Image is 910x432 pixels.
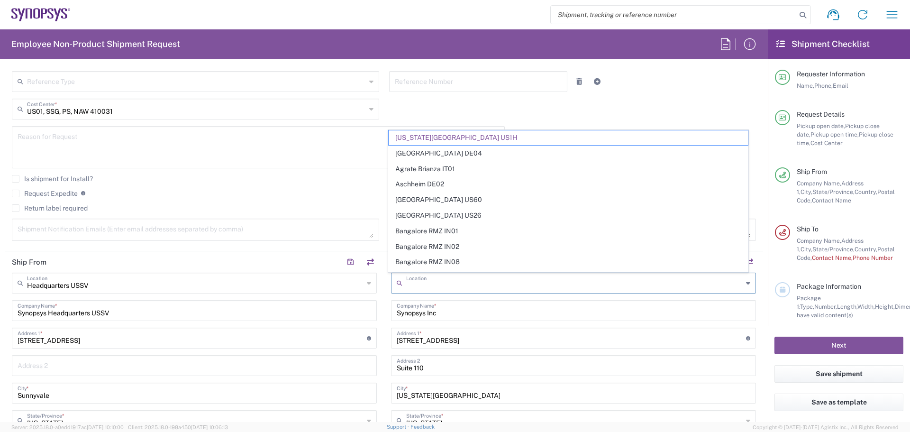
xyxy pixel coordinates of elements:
span: Client: 2025.18.0-198a450 [128,424,228,430]
span: Number, [814,303,837,310]
h2: Shipment Checklist [776,38,870,50]
span: Width, [857,303,875,310]
span: Ship To [797,225,819,233]
a: Feedback [410,424,435,430]
span: Requester Information [797,70,865,78]
a: Add Reference [591,75,604,88]
span: Request Details [797,110,845,118]
span: Country, [855,246,877,253]
span: [GEOGRAPHIC_DATA] US26 [389,208,748,223]
span: [GEOGRAPHIC_DATA] DE04 [389,146,748,161]
span: Agrate Brianza IT01 [389,162,748,176]
span: Height, [875,303,895,310]
span: Bangalore RMZ IN01 [389,224,748,239]
a: Remove Reference [573,75,586,88]
span: [US_STATE][GEOGRAPHIC_DATA] US1H [389,130,748,145]
span: Phone, [814,82,833,89]
a: Support [387,424,410,430]
span: City, [801,188,812,195]
span: Company Name, [797,237,841,244]
span: Bangalore RMZ IN02 [389,239,748,254]
label: Is shipment for Install? [12,175,93,183]
span: Contact Name [812,197,851,204]
span: Pickup open time, [810,131,859,138]
span: Type, [800,303,814,310]
span: [DATE] 10:06:13 [191,424,228,430]
span: Ship From [797,168,827,175]
button: Save shipment [774,365,903,383]
span: [GEOGRAPHIC_DATA] US60 [389,193,748,207]
span: Length, [837,303,857,310]
button: Save as template [774,394,903,411]
span: City, [801,246,812,253]
label: Return label required [12,204,88,212]
label: Request Expedite [12,190,78,197]
span: Phone Number [853,254,893,261]
span: Pickup open date, [797,122,845,129]
span: Email [833,82,848,89]
h2: Ship From [12,257,46,267]
input: Shipment, tracking or reference number [551,6,796,24]
span: Country, [855,188,877,195]
span: Name, [797,82,814,89]
span: Copyright © [DATE]-[DATE] Agistix Inc., All Rights Reserved [753,423,899,432]
span: Contact Name, [812,254,853,261]
span: Package Information [797,283,861,290]
span: Package 1: [797,294,821,310]
span: Bangalore RMZ IN25 [389,270,748,285]
h2: Employee Non-Product Shipment Request [11,38,180,50]
button: Next [774,337,903,354]
span: Cost Center [810,139,843,147]
span: Company Name, [797,180,841,187]
span: Server: 2025.18.0-a0edd1917ac [11,424,124,430]
span: State/Province, [812,188,855,195]
span: State/Province, [812,246,855,253]
span: Aschheim DE02 [389,177,748,192]
span: Bangalore RMZ IN08 [389,255,748,269]
span: [DATE] 10:10:00 [87,424,124,430]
